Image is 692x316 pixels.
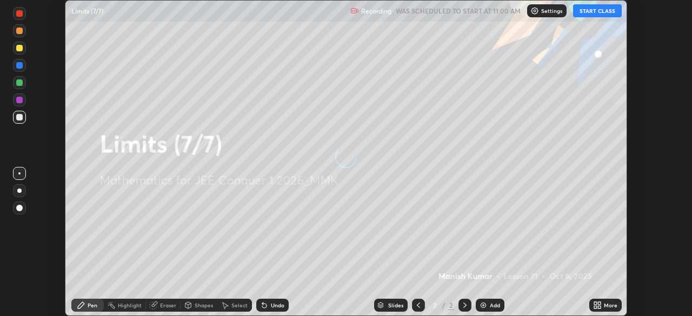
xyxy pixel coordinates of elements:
p: Limits (7/7) [71,6,104,15]
div: Shapes [195,302,213,308]
div: Eraser [160,302,176,308]
div: Undo [271,302,284,308]
div: Highlight [118,302,142,308]
div: Pen [88,302,97,308]
div: 2 [429,302,440,308]
div: / [442,302,445,308]
div: Add [490,302,500,308]
div: More [604,302,617,308]
div: Slides [388,302,403,308]
img: add-slide-button [479,301,488,310]
div: 2 [448,300,454,310]
img: class-settings-icons [530,6,539,15]
button: START CLASS [573,4,622,17]
img: recording.375f2c34.svg [350,6,359,15]
div: Select [231,302,248,308]
h5: WAS SCHEDULED TO START AT 11:00 AM [396,6,521,16]
p: Recording [361,7,391,15]
p: Settings [541,8,562,14]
